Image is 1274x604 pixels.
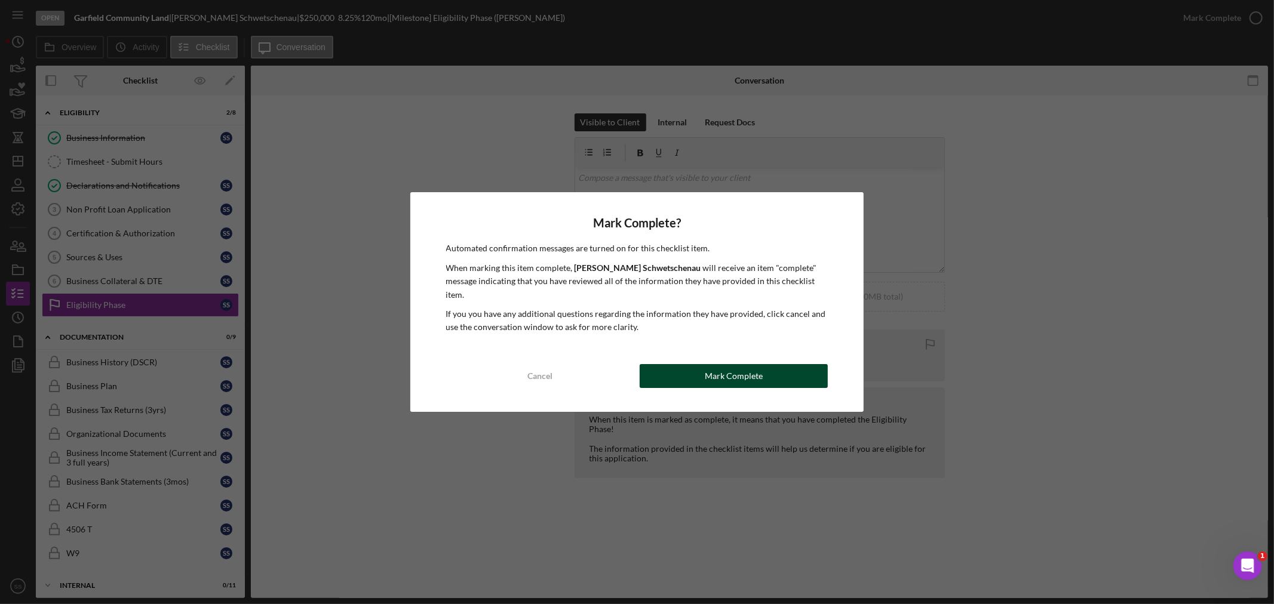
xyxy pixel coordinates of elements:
[527,364,552,388] div: Cancel
[446,364,634,388] button: Cancel
[1233,551,1262,580] iframe: Intercom live chat
[575,263,701,273] b: [PERSON_NAME] Schwetschenau
[705,364,763,388] div: Mark Complete
[640,364,828,388] button: Mark Complete
[1258,551,1267,561] span: 1
[446,307,828,334] p: If you you have any additional questions regarding the information they have provided, click canc...
[446,261,828,301] p: When marking this item complete, will receive an item "complete" message indicating that you have...
[446,242,828,255] p: Automated confirmation messages are turned on for this checklist item.
[446,216,828,230] h4: Mark Complete?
